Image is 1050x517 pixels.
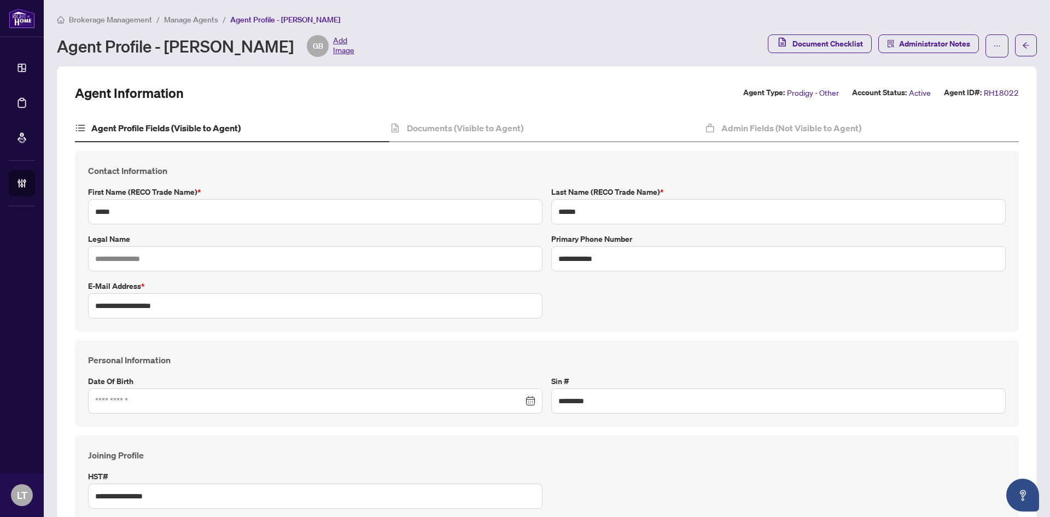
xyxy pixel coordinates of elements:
[551,375,1006,387] label: Sin #
[944,86,982,99] label: Agent ID#:
[69,15,152,25] span: Brokerage Management
[88,164,1006,177] h4: Contact Information
[852,86,907,99] label: Account Status:
[878,34,979,53] button: Administrator Notes
[223,13,226,26] li: /
[57,35,354,57] div: Agent Profile - [PERSON_NAME]
[551,233,1006,245] label: Primary Phone Number
[88,449,1006,462] h4: Joining Profile
[88,280,542,292] label: E-mail Address
[899,35,970,53] span: Administrator Notes
[909,86,931,99] span: Active
[407,121,523,135] h4: Documents (Visible to Agent)
[1022,42,1030,49] span: arrow-left
[88,186,542,198] label: First Name (RECO Trade Name)
[792,35,863,53] span: Document Checklist
[88,233,542,245] label: Legal Name
[887,40,895,48] span: solution
[1006,479,1039,512] button: Open asap
[164,15,218,25] span: Manage Agents
[333,35,354,57] span: Add Image
[88,375,542,387] label: Date of Birth
[993,42,1001,50] span: ellipsis
[17,487,27,503] span: LT
[768,34,872,53] button: Document Checklist
[91,121,241,135] h4: Agent Profile Fields (Visible to Agent)
[787,86,839,99] span: Prodigy - Other
[313,40,323,52] span: GB
[743,86,785,99] label: Agent Type:
[57,16,65,24] span: home
[75,84,184,102] h2: Agent Information
[9,8,35,28] img: logo
[88,353,1006,367] h4: Personal Information
[551,186,1006,198] label: Last Name (RECO Trade Name)
[88,470,542,483] label: HST#
[230,15,340,25] span: Agent Profile - [PERSON_NAME]
[984,86,1019,99] span: RH18022
[721,121,861,135] h4: Admin Fields (Not Visible to Agent)
[156,13,160,26] li: /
